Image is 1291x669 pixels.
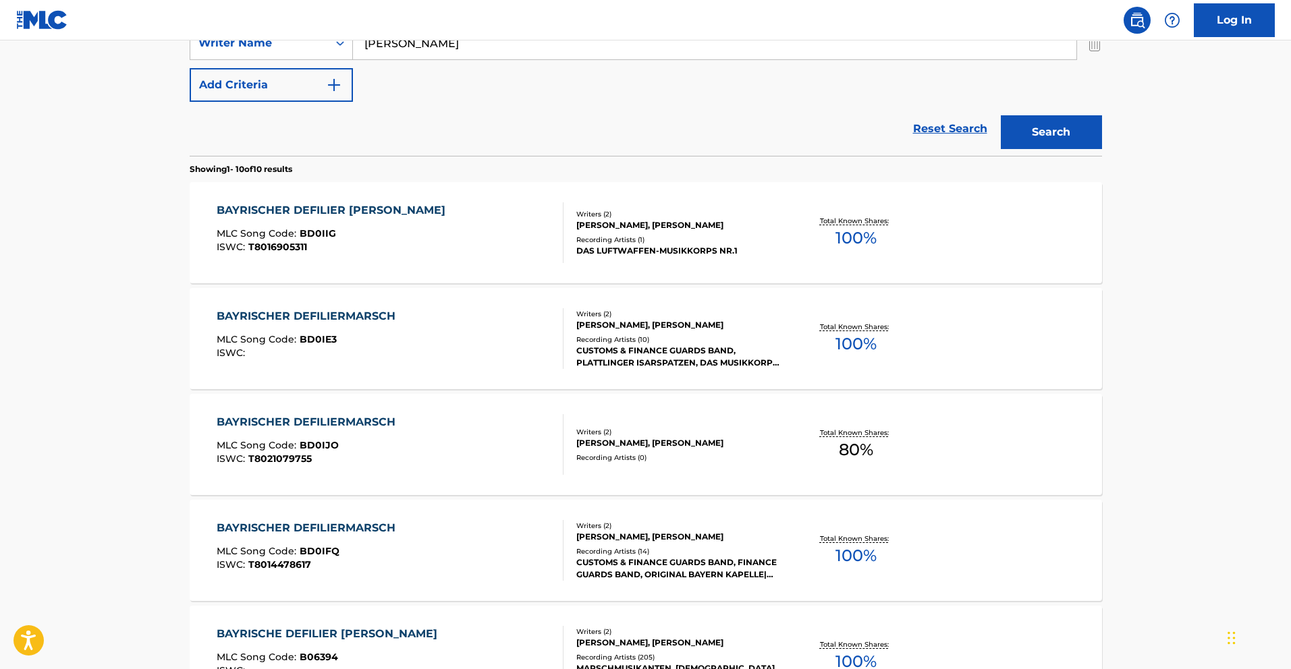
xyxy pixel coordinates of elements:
[217,651,300,663] span: MLC Song Code :
[1087,26,1102,60] img: Delete Criterion
[576,235,780,245] div: Recording Artists ( 1 )
[217,308,402,324] div: BAYRISCHER DEFILIERMARSCH
[16,10,68,30] img: MLC Logo
[300,439,339,451] span: BD0IJO
[576,334,780,345] div: Recording Artists ( 10 )
[326,77,342,93] img: 9d2ae6d4665cec9f34b9.svg
[217,545,300,557] span: MLC Song Code :
[248,558,311,571] span: T8014478617
[576,219,780,231] div: [PERSON_NAME], [PERSON_NAME]
[906,114,994,144] a: Reset Search
[1224,604,1291,669] div: Chat-Widget
[820,216,892,226] p: Total Known Shares:
[248,453,312,465] span: T8021079755
[820,639,892,649] p: Total Known Shares:
[300,227,336,239] span: BD0IIG
[576,209,780,219] div: Writers ( 2 )
[576,627,780,637] div: Writers ( 2 )
[217,202,452,219] div: BAYRISCHER DEFILIER [PERSON_NAME]
[576,637,780,649] div: [PERSON_NAME], [PERSON_NAME]
[1194,3,1275,37] a: Log In
[198,35,320,51] div: Writer Name
[300,333,337,345] span: BD0IE3
[190,182,1102,283] a: BAYRISCHER DEFILIER [PERSON_NAME]MLC Song Code:BD0IIGISWC:T8016905311Writers (2)[PERSON_NAME], [P...
[835,332,877,356] span: 100 %
[576,652,780,662] div: Recording Artists ( 205 )
[576,319,780,331] div: [PERSON_NAME], [PERSON_NAME]
[1124,7,1151,34] a: Public Search
[217,520,402,536] div: BAYRISCHER DEFILIERMARSCH
[1159,7,1186,34] div: Help
[839,438,873,462] span: 80 %
[576,531,780,543] div: [PERSON_NAME], [PERSON_NAME]
[190,500,1102,601] a: BAYRISCHER DEFILIERMARSCHMLC Song Code:BD0IFQISWC:T8014478617Writers (2)[PERSON_NAME], [PERSON_NA...
[300,545,339,557] span: BD0IFQ
[820,533,892,544] p: Total Known Shares:
[1164,12,1180,28] img: help
[217,333,300,345] span: MLC Song Code :
[190,394,1102,495] a: BAYRISCHER DEFILIERMARSCHMLC Song Code:BD0IJOISWC:T8021079755Writers (2)[PERSON_NAME], [PERSON_NA...
[820,322,892,332] p: Total Known Shares:
[217,626,444,642] div: BAYRISCHE DEFILIER [PERSON_NAME]
[576,345,780,369] div: CUSTOMS & FINANCE GUARDS BAND, PLATTLINGER ISARSPATZEN, DAS MUSIKKORPS DER BAYERISCHEN RESERVISTE...
[576,453,780,463] div: Recording Artists ( 0 )
[576,437,780,449] div: [PERSON_NAME], [PERSON_NAME]
[217,453,248,465] span: ISWC :
[576,521,780,531] div: Writers ( 2 )
[835,226,877,250] span: 100 %
[576,556,780,581] div: CUSTOMS & FINANCE GUARDS BAND, FINANCE GUARDS BAND, ORIGINAL BAYERN KAPELLE|[GEOGRAPHIC_DATA]|DIE...
[835,544,877,568] span: 100 %
[248,241,307,253] span: T8016905311
[1224,604,1291,669] iframe: Chat Widget
[217,414,402,430] div: BAYRISCHER DEFILIERMARSCH
[576,546,780,556] div: Recording Artists ( 14 )
[190,163,292,175] p: Showing 1 - 10 of 10 results
[217,227,300,239] span: MLC Song Code :
[1001,115,1102,149] button: Search
[217,347,248,359] span: ISWC :
[217,439,300,451] span: MLC Song Code :
[1129,12,1145,28] img: search
[190,68,353,102] button: Add Criteria
[1228,618,1236,658] div: Ziehen
[576,427,780,437] div: Writers ( 2 )
[576,309,780,319] div: Writers ( 2 )
[576,245,780,257] div: DAS LUFTWAFFEN-MUSIKKORPS NR.1
[217,241,248,253] span: ISWC :
[300,651,338,663] span: B06394
[820,428,892,438] p: Total Known Shares:
[217,558,248,571] span: ISWC :
[190,288,1102,389] a: BAYRISCHER DEFILIERMARSCHMLC Song Code:BD0IE3ISWC:Writers (2)[PERSON_NAME], [PERSON_NAME]Recordin...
